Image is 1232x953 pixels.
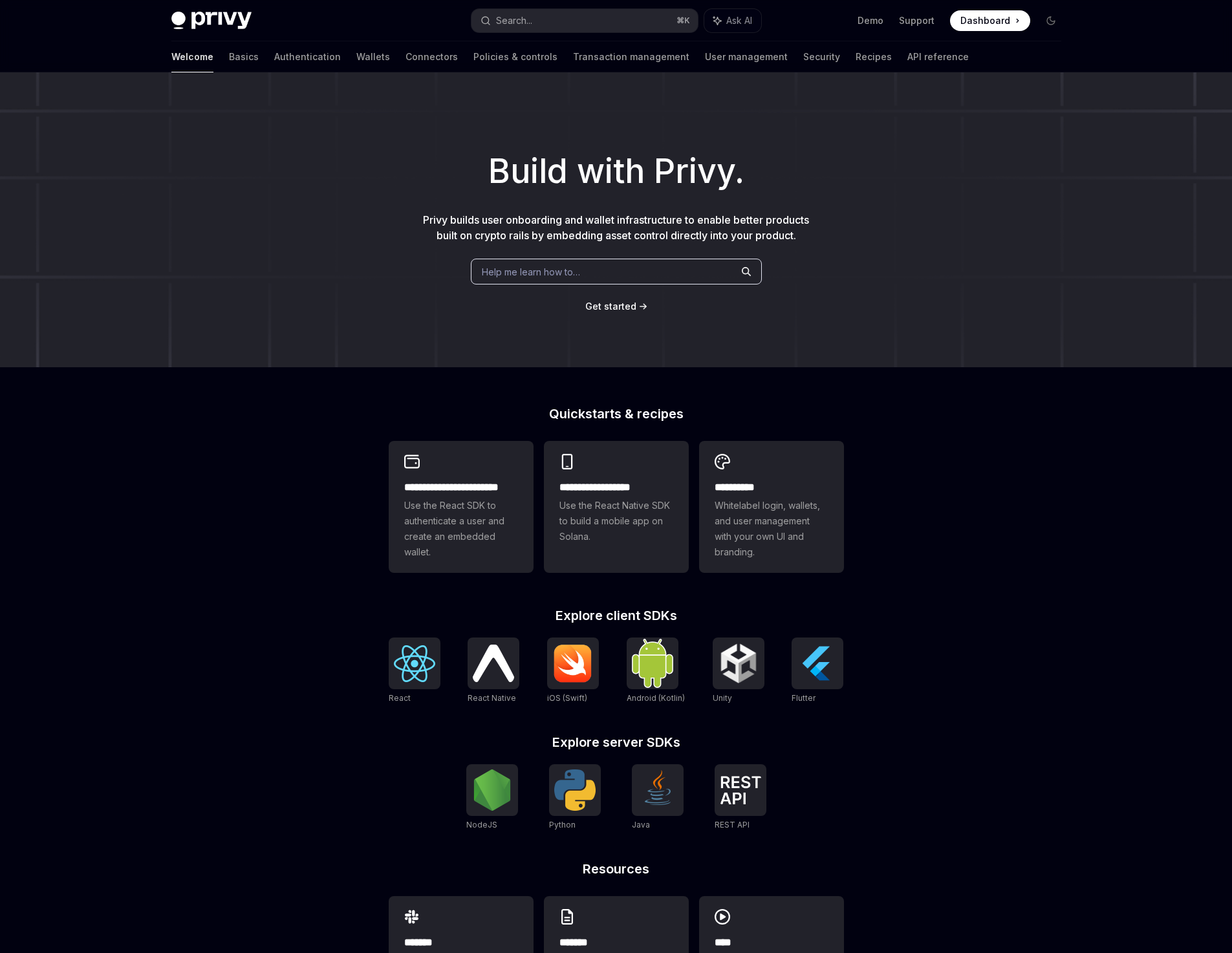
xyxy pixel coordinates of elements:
[573,41,689,72] a: Transaction management
[496,13,532,28] div: Search...
[549,764,601,831] a: PythonPython
[627,637,685,705] a: Android (Kotlin)Android (Kotlin)
[792,693,816,703] span: Flutter
[471,769,513,811] img: NodeJS
[389,693,411,703] span: React
[792,637,843,705] a: FlutterFlutter
[718,643,759,684] img: Unity
[632,639,673,687] img: Android (Kotlin)
[715,820,750,830] span: REST API
[482,265,580,279] span: Help me learn how to…
[637,769,678,811] img: Java
[797,643,838,684] img: Flutter
[552,644,594,683] img: iOS (Swift)
[389,862,844,875] h2: Resources
[856,41,892,72] a: Recipes
[713,637,764,705] a: UnityUnity
[699,441,844,573] a: **** *****Whitelabel login, wallets, and user management with your own UI and branding.
[803,41,840,72] a: Security
[704,9,761,32] button: Ask AI
[171,12,252,30] img: dark logo
[389,609,844,622] h2: Explore client SDKs
[171,41,213,72] a: Welcome
[950,10,1030,31] a: Dashboard
[549,820,576,830] span: Python
[676,16,690,26] span: ⌘ K
[547,693,587,703] span: iOS (Swift)
[274,41,341,72] a: Authentication
[960,14,1010,27] span: Dashboard
[405,41,458,72] a: Connectors
[627,693,685,703] span: Android (Kotlin)
[389,736,844,749] h2: Explore server SDKs
[585,300,636,313] a: Get started
[715,764,766,831] a: REST APIREST API
[389,407,844,420] h2: Quickstarts & recipes
[858,14,883,27] a: Demo
[356,41,390,72] a: Wallets
[471,9,698,32] button: Search...⌘K
[468,637,519,705] a: React NativeReact Native
[473,41,557,72] a: Policies & controls
[468,693,516,703] span: React Native
[404,498,518,560] span: Use the React SDK to authenticate a user and create an embedded wallet.
[423,213,809,242] span: Privy builds user onboarding and wallet infrastructure to enable better products built on crypto ...
[559,498,673,544] span: Use the React Native SDK to build a mobile app on Solana.
[394,645,435,682] img: React
[907,41,969,72] a: API reference
[229,41,259,72] a: Basics
[632,820,650,830] span: Java
[544,441,689,573] a: **** **** **** ***Use the React Native SDK to build a mobile app on Solana.
[713,693,732,703] span: Unity
[466,764,518,831] a: NodeJSNodeJS
[726,14,752,27] span: Ask AI
[21,146,1211,197] h1: Build with Privy.
[705,41,788,72] a: User management
[715,498,828,560] span: Whitelabel login, wallets, and user management with your own UI and branding.
[389,637,440,705] a: ReactReact
[585,301,636,312] span: Get started
[899,14,935,27] a: Support
[547,637,599,705] a: iOS (Swift)iOS (Swift)
[466,820,497,830] span: NodeJS
[473,645,514,681] img: React Native
[720,776,761,804] img: REST API
[554,769,596,811] img: Python
[1041,10,1061,31] button: Toggle dark mode
[632,764,684,831] a: JavaJava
